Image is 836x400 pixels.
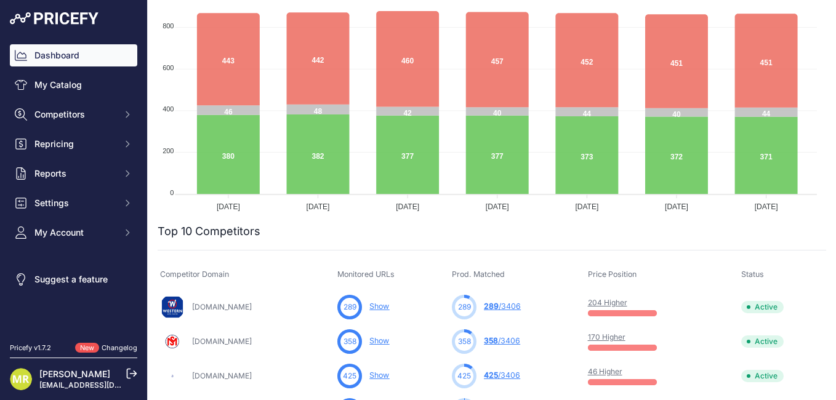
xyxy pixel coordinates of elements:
button: Settings [10,192,137,214]
a: 358/3406 [484,336,520,345]
span: Monitored URLs [337,270,395,279]
tspan: 400 [163,105,174,113]
span: Active [741,370,784,382]
a: [EMAIL_ADDRESS][DOMAIN_NAME] [39,380,168,390]
span: Prod. Matched [452,270,505,279]
span: 358 [344,336,356,347]
tspan: 200 [163,147,174,154]
button: Reports [10,162,137,185]
button: My Account [10,222,137,244]
span: Active [741,335,784,348]
tspan: 0 [170,189,174,196]
span: Settings [34,197,115,209]
span: 425 [457,370,471,382]
a: 46 Higher [588,367,622,376]
tspan: [DATE] [755,202,778,211]
tspan: [DATE] [396,202,419,211]
a: My Catalog [10,74,137,96]
span: Competitor Domain [160,270,229,279]
a: 425/3406 [484,370,520,380]
tspan: [DATE] [665,202,688,211]
nav: Sidebar [10,44,137,328]
tspan: [DATE] [486,202,509,211]
span: Status [741,270,764,279]
img: Pricefy Logo [10,12,98,25]
h2: Top 10 Competitors [158,223,260,240]
a: [DOMAIN_NAME] [192,302,252,311]
a: 289/3406 [484,302,521,311]
button: Repricing [10,133,137,155]
tspan: 800 [163,22,174,30]
a: Show [369,336,389,345]
span: 425 [484,370,498,380]
a: Suggest a feature [10,268,137,290]
span: 358 [484,336,498,345]
tspan: [DATE] [307,202,330,211]
tspan: [DATE] [217,202,240,211]
a: [DOMAIN_NAME] [192,337,252,346]
tspan: [DATE] [575,202,598,211]
a: 204 Higher [588,298,627,307]
span: Repricing [34,138,115,150]
span: 425 [343,370,356,382]
span: Competitors [34,108,115,121]
span: 289 [484,302,499,311]
span: 358 [458,336,471,347]
a: 170 Higher [588,332,625,342]
span: New [75,343,99,353]
a: [DOMAIN_NAME] [192,371,252,380]
a: Show [369,302,389,311]
button: Competitors [10,103,137,126]
span: Price Position [588,270,637,279]
tspan: 600 [163,64,174,71]
a: Dashboard [10,44,137,66]
span: 289 [344,302,356,313]
a: Show [369,370,389,380]
span: Reports [34,167,115,180]
span: Active [741,301,784,313]
a: [PERSON_NAME] [39,369,110,379]
a: Changelog [102,343,137,352]
span: 289 [458,302,471,313]
div: Pricefy v1.7.2 [10,343,51,353]
span: My Account [34,226,115,239]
